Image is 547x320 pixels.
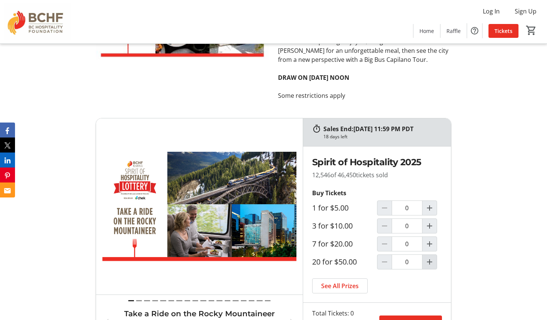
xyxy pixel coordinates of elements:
span: [DATE] 11:59 PM PDT [353,125,413,133]
span: See All Prizes [321,281,359,290]
button: Draw 8 [185,296,190,305]
span: Home [419,27,434,35]
button: Draw 17 [257,296,262,305]
p: 12,546 tickets sold [312,170,442,179]
label: 20 for $50.00 [312,257,357,266]
strong: Buy Tickets [312,189,346,197]
button: Draw 7 [176,296,182,305]
a: Raffle [440,24,467,38]
span: Raffle [446,27,461,35]
button: Draw 2 [136,296,142,305]
span: Sales End: [323,125,353,133]
a: Home [413,24,440,38]
button: Draw 5 [160,296,166,305]
button: Help [467,23,482,38]
button: Draw 18 [265,296,270,305]
button: Increment by one [422,237,437,251]
p: Some restrictions apply [278,91,451,100]
h2: Spirit of Hospitality 2025 [312,156,442,169]
div: Total Tickets: 0 [312,309,354,318]
button: Draw 9 [192,296,198,305]
div: 18 days left [323,133,347,140]
span: of 46,450 [331,171,356,179]
button: Draw 11 [209,296,214,305]
button: Draw 3 [144,296,150,305]
label: 7 for $20.00 [312,239,353,248]
button: Increment by one [422,255,437,269]
label: 3 for $10.00 [312,221,353,230]
span: Tickets [494,27,512,35]
button: Cart [524,24,538,37]
button: Increment by one [422,219,437,233]
img: BC Hospitality Foundation's Logo [5,3,71,40]
button: Draw 6 [168,296,174,305]
button: Log In [477,5,506,17]
span: Log In [483,7,500,16]
strong: DRAW ON [DATE] NOON [278,73,349,82]
button: Draw 1 [128,296,134,305]
button: Draw 14 [233,296,238,305]
a: See All Prizes [312,278,368,293]
h3: Take a Ride on the Rocky Mountaineer [117,308,282,319]
button: Draw 10 [200,296,206,305]
button: Draw 12 [216,296,222,305]
button: Draw 16 [249,296,254,305]
label: 1 for $5.00 [312,203,349,212]
button: Sign Up [509,5,542,17]
button: Draw 15 [241,296,246,305]
span: Sign Up [515,7,536,16]
img: Take a Ride on the Rocky Mountaineer [96,118,303,295]
button: Draw 4 [152,296,158,305]
a: Tickets [488,24,518,38]
button: Increment by one [422,201,437,215]
button: Draw 13 [225,296,230,305]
